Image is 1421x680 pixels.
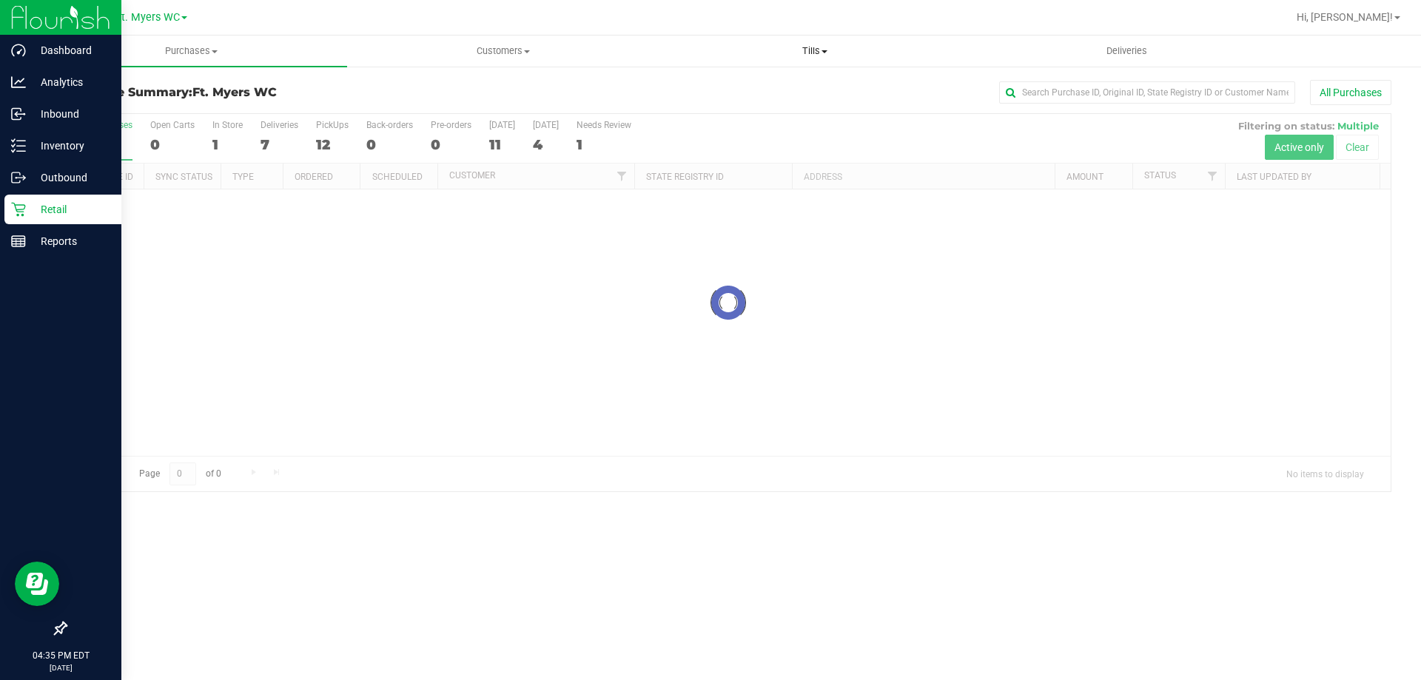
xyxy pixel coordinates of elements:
p: Analytics [26,73,115,91]
span: Customers [348,44,658,58]
inline-svg: Outbound [11,170,26,185]
inline-svg: Inventory [11,138,26,153]
span: Hi, [PERSON_NAME]! [1297,11,1393,23]
p: Reports [26,232,115,250]
span: Tills [659,44,970,58]
p: Inbound [26,105,115,123]
button: All Purchases [1310,80,1391,105]
p: Outbound [26,169,115,186]
h3: Purchase Summary: [65,86,507,99]
inline-svg: Reports [11,234,26,249]
span: Deliveries [1086,44,1167,58]
a: Customers [347,36,659,67]
inline-svg: Dashboard [11,43,26,58]
a: Deliveries [971,36,1283,67]
span: Ft. Myers WC [192,85,277,99]
span: Ft. Myers WC [115,11,180,24]
p: Inventory [26,137,115,155]
span: Purchases [36,44,347,58]
inline-svg: Retail [11,202,26,217]
p: Dashboard [26,41,115,59]
iframe: Resource center [15,562,59,606]
inline-svg: Inbound [11,107,26,121]
p: Retail [26,201,115,218]
a: Purchases [36,36,347,67]
a: Tills [659,36,970,67]
inline-svg: Analytics [11,75,26,90]
p: 04:35 PM EDT [7,649,115,662]
input: Search Purchase ID, Original ID, State Registry ID or Customer Name... [999,81,1295,104]
p: [DATE] [7,662,115,673]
